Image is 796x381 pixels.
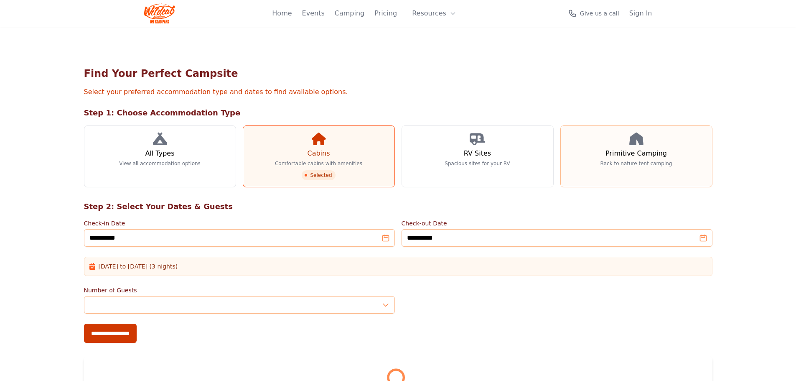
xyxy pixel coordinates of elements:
p: Comfortable cabins with amenities [275,160,362,167]
p: Spacious sites for your RV [445,160,510,167]
label: Check-out Date [402,219,712,228]
label: Number of Guests [84,286,395,294]
h1: Find Your Perfect Campsite [84,67,712,80]
a: Sign In [629,8,652,18]
a: Home [272,8,292,18]
button: Resources [407,5,461,22]
img: Wildcat Logo [144,3,175,23]
p: Back to nature tent camping [600,160,672,167]
span: [DATE] to [DATE] (3 nights) [99,262,178,271]
p: Select your preferred accommodation type and dates to find available options. [84,87,712,97]
h3: All Types [145,148,174,159]
span: Selected [302,170,335,180]
h2: Step 2: Select Your Dates & Guests [84,201,712,212]
h3: RV Sites [464,148,491,159]
a: All Types View all accommodation options [84,125,236,187]
a: Pricing [374,8,397,18]
p: View all accommodation options [119,160,201,167]
a: Give us a call [568,9,619,18]
a: Camping [335,8,364,18]
a: RV Sites Spacious sites for your RV [402,125,554,187]
h3: Primitive Camping [605,148,667,159]
h2: Step 1: Choose Accommodation Type [84,107,712,119]
a: Events [302,8,325,18]
label: Check-in Date [84,219,395,228]
span: Give us a call [580,9,619,18]
a: Cabins Comfortable cabins with amenities Selected [243,125,395,187]
a: Primitive Camping Back to nature tent camping [560,125,712,187]
h3: Cabins [307,148,330,159]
